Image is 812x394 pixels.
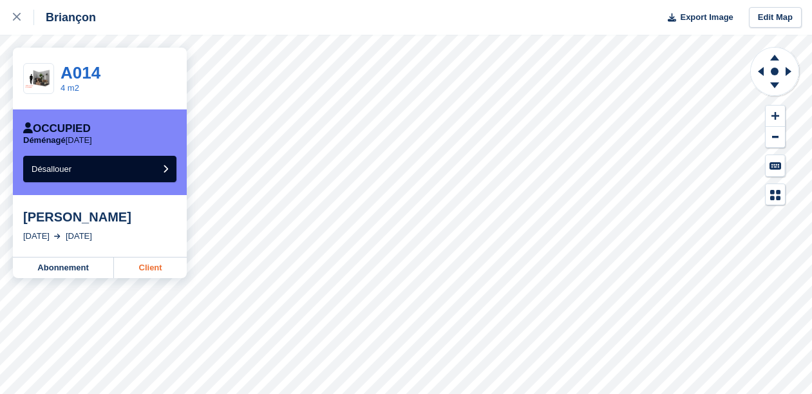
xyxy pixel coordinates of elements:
a: Client [114,258,187,278]
span: Export Image [680,11,733,24]
img: arrow-right-light-icn-cde0832a797a2874e46488d9cf13f60e5c3a73dbe684e267c42b8395dfbc2abf.svg [54,234,61,239]
a: A014 [61,63,100,82]
a: Abonnement [13,258,114,278]
a: 4 m2 [61,83,79,93]
button: Export Image [660,7,733,28]
a: Edit Map [749,7,802,28]
div: [PERSON_NAME] [23,209,176,225]
div: Briançon [34,10,96,25]
button: Zoom In [766,106,785,127]
button: Désallouer [23,156,176,182]
div: Occupied [23,122,91,135]
span: Déménagé [23,135,66,145]
p: [DATE] [23,135,92,145]
button: Zoom Out [766,127,785,148]
button: Keyboard Shortcuts [766,155,785,176]
span: Désallouer [32,164,71,174]
button: Map Legend [766,184,785,205]
img: 4%20%20m%20box.png [24,68,53,89]
div: [DATE] [66,230,92,243]
div: [DATE] [23,230,50,243]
